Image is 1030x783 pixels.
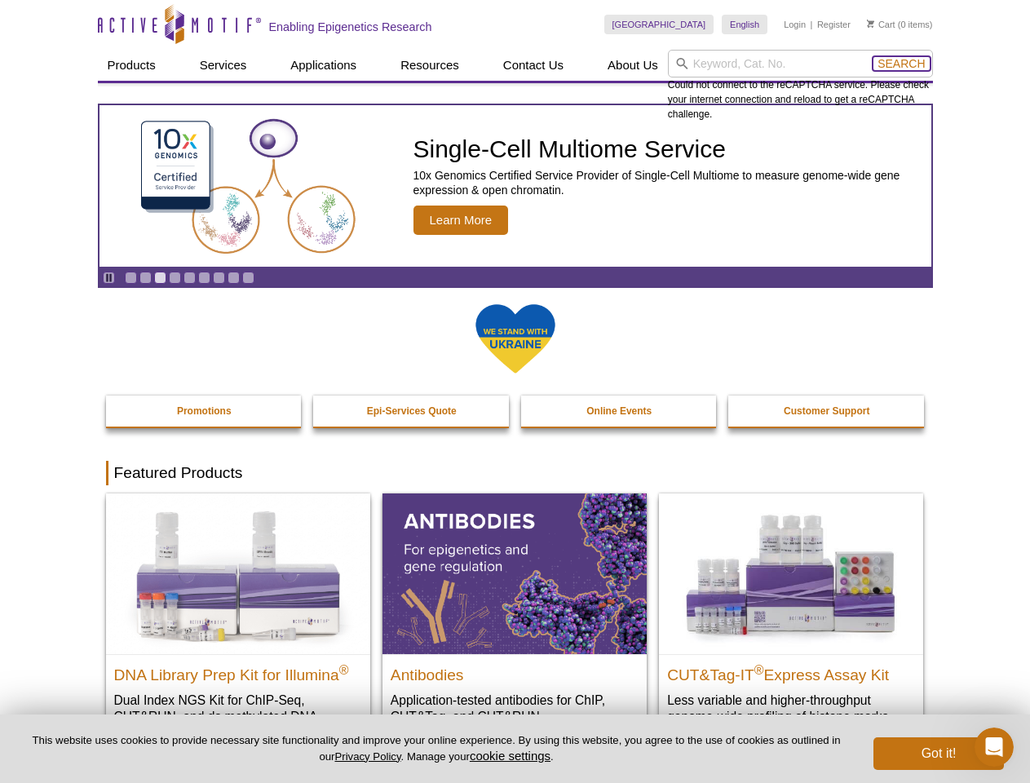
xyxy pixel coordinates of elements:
button: Search [873,56,930,71]
a: Applications [281,50,366,81]
a: Cart [867,19,895,30]
a: Go to slide 9 [242,272,254,284]
p: Less variable and higher-throughput genome-wide profiling of histone marks​. [667,692,915,725]
p: This website uses cookies to provide necessary site functionality and improve your online experie... [26,733,847,764]
a: Contact Us [493,50,573,81]
h2: Single-Cell Multiome Service [413,137,923,161]
a: Go to slide 2 [139,272,152,284]
p: Dual Index NGS Kit for ChIP-Seq, CUT&RUN, and ds methylated DNA assays. [114,692,362,741]
a: Go to slide 3 [154,272,166,284]
a: Go to slide 4 [169,272,181,284]
img: Your Cart [867,20,874,28]
a: Go to slide 7 [213,272,225,284]
article: Single-Cell Multiome Service [99,105,931,267]
a: Customer Support [728,396,926,427]
strong: Customer Support [784,405,869,417]
a: Single-Cell Multiome Service Single-Cell Multiome Service 10x Genomics Certified Service Provider... [99,105,931,267]
a: DNA Library Prep Kit for Illumina DNA Library Prep Kit for Illumina® Dual Index NGS Kit for ChIP-... [106,493,370,757]
img: DNA Library Prep Kit for Illumina [106,493,370,653]
a: Services [190,50,257,81]
div: Could not connect to the reCAPTCHA service. Please check your internet connection and reload to g... [668,50,933,122]
h2: DNA Library Prep Kit for Illumina [114,659,362,683]
span: Learn More [413,206,509,235]
h2: Enabling Epigenetics Research [269,20,432,34]
sup: ® [339,662,349,676]
li: | [811,15,813,34]
span: Search [877,57,925,70]
h2: CUT&Tag-IT Express Assay Kit [667,659,915,683]
a: English [722,15,767,34]
img: We Stand With Ukraine [475,303,556,375]
a: Go to slide 1 [125,272,137,284]
a: Toggle autoplay [103,272,115,284]
a: Login [784,19,806,30]
iframe: Intercom live chat [975,728,1014,767]
a: [GEOGRAPHIC_DATA] [604,15,714,34]
h2: Antibodies [391,659,639,683]
a: Resources [391,50,469,81]
strong: Promotions [177,405,232,417]
a: All Antibodies Antibodies Application-tested antibodies for ChIP, CUT&Tag, and CUT&RUN. [382,493,647,741]
a: Promotions [106,396,303,427]
a: Epi-Services Quote [313,396,511,427]
p: Application-tested antibodies for ChIP, CUT&Tag, and CUT&RUN. [391,692,639,725]
strong: Online Events [586,405,652,417]
a: About Us [598,50,668,81]
button: cookie settings [470,749,550,763]
a: Register [817,19,851,30]
a: Go to slide 5 [183,272,196,284]
a: Online Events [521,396,718,427]
input: Keyword, Cat. No. [668,50,933,77]
img: CUT&Tag-IT® Express Assay Kit [659,493,923,653]
a: CUT&Tag-IT® Express Assay Kit CUT&Tag-IT®Express Assay Kit Less variable and higher-throughput ge... [659,493,923,741]
img: Single-Cell Multiome Service [126,112,370,261]
h2: Featured Products [106,461,925,485]
a: Privacy Policy [334,750,400,763]
a: Products [98,50,166,81]
a: Go to slide 8 [228,272,240,284]
strong: Epi-Services Quote [367,405,457,417]
p: 10x Genomics Certified Service Provider of Single-Cell Multiome to measure genome-wide gene expre... [413,168,923,197]
button: Got it! [873,737,1004,770]
sup: ® [754,662,764,676]
a: Go to slide 6 [198,272,210,284]
li: (0 items) [867,15,933,34]
img: All Antibodies [382,493,647,653]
